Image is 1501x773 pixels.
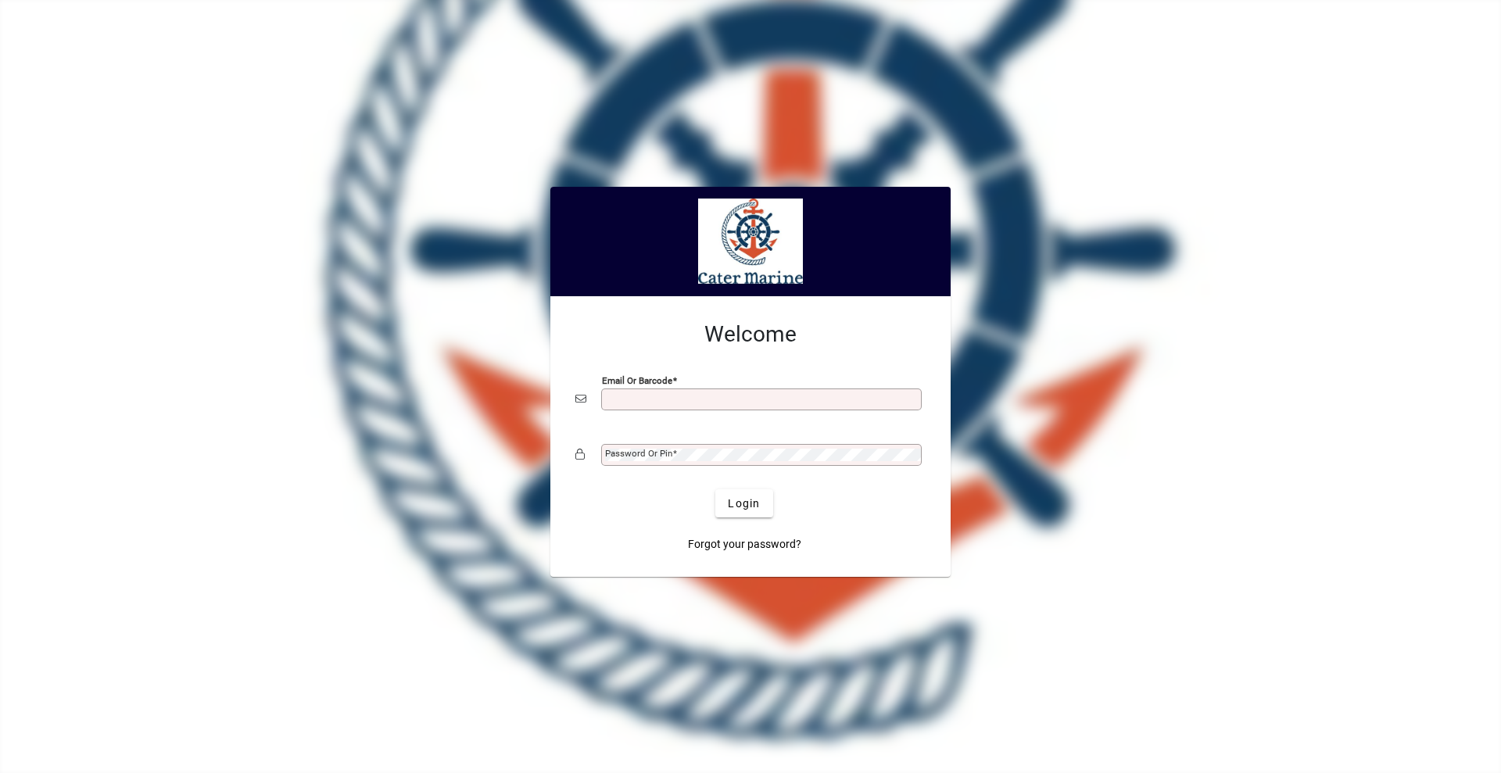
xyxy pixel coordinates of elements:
[602,375,672,386] mat-label: Email or Barcode
[682,530,808,558] a: Forgot your password?
[605,448,672,459] mat-label: Password or Pin
[715,489,772,517] button: Login
[728,496,760,512] span: Login
[575,321,926,348] h2: Welcome
[688,536,801,553] span: Forgot your password?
